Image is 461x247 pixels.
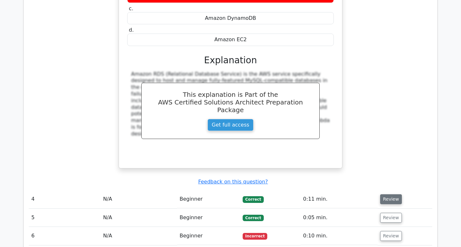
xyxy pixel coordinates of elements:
h3: Explanation [131,55,330,66]
td: 5 [29,209,101,227]
div: Amazon RDS (Relational Database Service) is the AWS service specifically designed to host and man... [131,71,330,137]
a: Feedback on this question? [198,179,268,185]
span: Incorrect [243,233,267,239]
span: Correct [243,196,263,203]
div: Amazon EC2 [127,34,334,46]
td: Beginner [177,227,240,245]
td: 0:10 min. [301,227,378,245]
span: Correct [243,215,263,221]
span: c. [129,5,133,12]
button: Review [380,213,402,223]
button: Review [380,231,402,241]
td: N/A [101,190,177,208]
td: Beginner [177,209,240,227]
td: 0:11 min. [301,190,378,208]
td: N/A [101,227,177,245]
span: d. [129,27,134,33]
div: Amazon DynamoDB [127,12,334,25]
td: 4 [29,190,101,208]
td: 0:05 min. [301,209,378,227]
td: 6 [29,227,101,245]
button: Review [380,194,402,204]
td: N/A [101,209,177,227]
a: Get full access [207,119,253,131]
td: Beginner [177,190,240,208]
